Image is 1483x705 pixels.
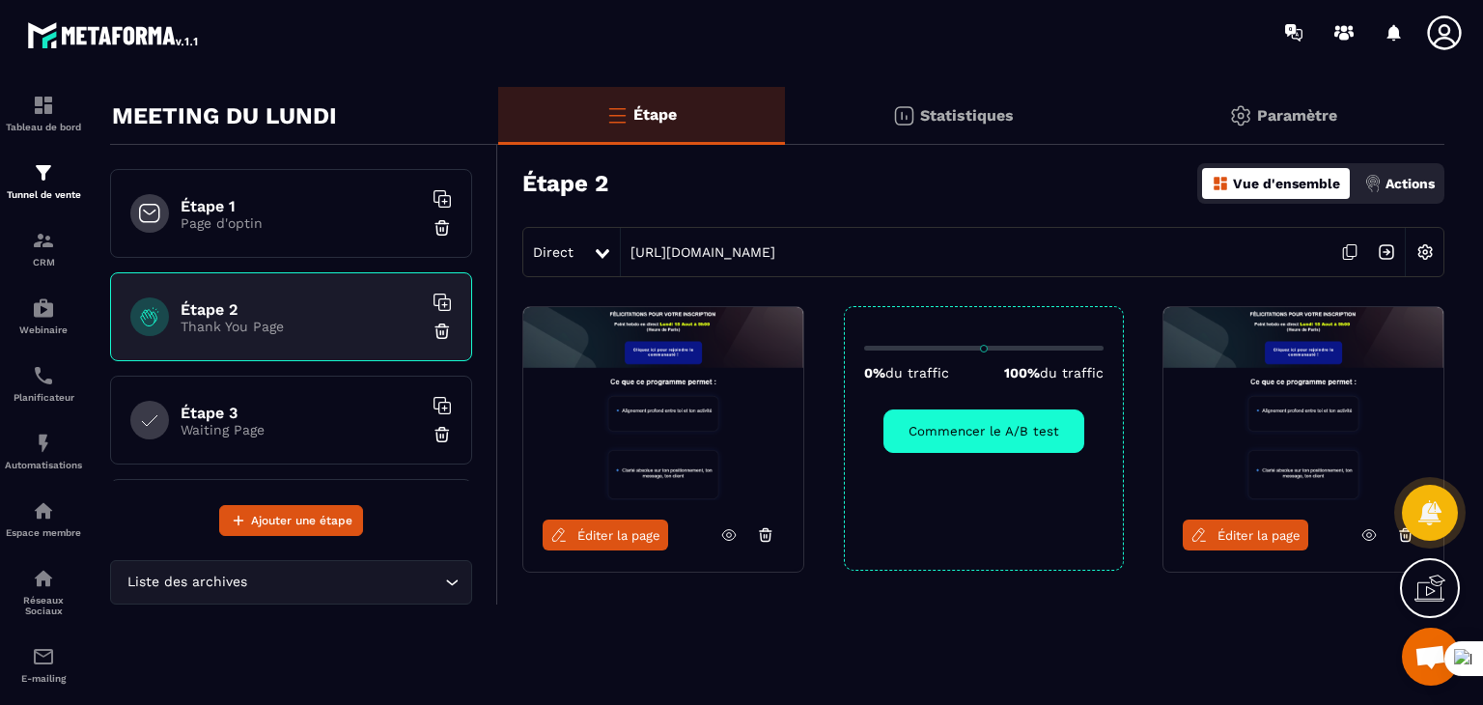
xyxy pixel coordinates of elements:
[5,673,82,684] p: E-mailing
[32,94,55,117] img: formation
[533,244,574,260] span: Direct
[577,528,660,543] span: Éditer la page
[433,322,452,341] img: trash
[181,300,422,319] h6: Étape 2
[32,432,55,455] img: automations
[1364,175,1382,192] img: actions.d6e523a2.png
[892,104,915,127] img: stats.20deebd0.svg
[181,197,422,215] h6: Étape 1
[5,282,82,350] a: automationsautomationsWebinaire
[1217,528,1301,543] span: Éditer la page
[1233,176,1340,191] p: Vue d'ensemble
[523,307,803,500] img: image
[5,147,82,214] a: formationformationTunnel de vente
[32,645,55,668] img: email
[5,189,82,200] p: Tunnel de vente
[5,460,82,470] p: Automatisations
[5,214,82,282] a: formationformationCRM
[5,122,82,132] p: Tableau de bord
[112,97,337,135] p: MEETING DU LUNDI
[123,572,251,593] span: Liste des archives
[633,105,677,124] p: Étape
[1229,104,1252,127] img: setting-gr.5f69749f.svg
[181,215,422,231] p: Page d'optin
[181,319,422,334] p: Thank You Page
[181,404,422,422] h6: Étape 3
[5,595,82,616] p: Réseaux Sociaux
[5,631,82,698] a: emailemailE-mailing
[32,499,55,522] img: automations
[110,560,472,605] div: Search for option
[32,567,55,590] img: social-network
[433,425,452,444] img: trash
[5,485,82,552] a: automationsautomationsEspace membre
[1040,365,1104,381] span: du traffic
[219,505,363,536] button: Ajouter une étape
[5,350,82,417] a: schedulerschedulerPlanificateur
[5,257,82,268] p: CRM
[5,79,82,147] a: formationformationTableau de bord
[1163,307,1443,500] img: image
[32,229,55,252] img: formation
[32,364,55,387] img: scheduler
[883,409,1084,453] button: Commencer le A/B test
[32,296,55,320] img: automations
[621,244,775,260] a: [URL][DOMAIN_NAME]
[5,417,82,485] a: automationsautomationsAutomatisations
[5,552,82,631] a: social-networksocial-networkRéseaux Sociaux
[181,422,422,437] p: Waiting Page
[1407,234,1443,270] img: setting-w.858f3a88.svg
[1368,234,1405,270] img: arrow-next.bcc2205e.svg
[5,324,82,335] p: Webinaire
[27,17,201,52] img: logo
[1183,520,1308,550] a: Éditer la page
[1212,175,1229,192] img: dashboard-orange.40269519.svg
[5,527,82,538] p: Espace membre
[251,511,352,530] span: Ajouter une étape
[543,520,668,550] a: Éditer la page
[32,161,55,184] img: formation
[522,170,608,197] h3: Étape 2
[251,572,440,593] input: Search for option
[864,365,949,381] p: 0%
[885,365,949,381] span: du traffic
[920,106,1014,125] p: Statistiques
[605,103,629,127] img: bars-o.4a397970.svg
[1385,176,1435,191] p: Actions
[1402,628,1460,686] a: Ouvrir le chat
[1004,365,1104,381] p: 100%
[433,218,452,238] img: trash
[1257,106,1337,125] p: Paramètre
[5,392,82,403] p: Planificateur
